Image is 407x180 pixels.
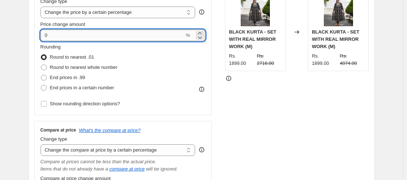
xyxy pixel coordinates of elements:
strike: Rs. 2716.00 [257,52,282,67]
i: Items that do not already have a [40,166,108,172]
span: Price change amount [40,21,85,27]
span: Change type [40,136,67,142]
div: Rs. 1899.00 [229,52,254,67]
span: End prices in a certain number [50,85,114,90]
span: BLACK KURTA - SET WITH REAL MIRROR WORK (M) [229,29,276,49]
input: -15 [40,30,185,41]
h3: Compare at price [40,127,76,133]
strike: Rs. 4074.00 [340,52,365,67]
div: help [198,146,205,153]
span: Rounding [40,44,61,50]
i: Compare at prices cannot be less than the actual price. [40,159,156,164]
span: Show rounding direction options? [50,101,120,106]
i: will be ignored. [146,166,178,172]
div: Rs. 1899.00 [312,52,337,67]
span: % [186,32,190,38]
span: Round to nearest .01 [50,54,94,60]
span: Round to nearest whole number [50,64,117,70]
span: BLACK KURTA - SET WITH REAL MIRROR WORK (M) [312,29,359,49]
div: help [198,8,205,16]
button: What's the compare at price? [79,128,141,133]
button: compare at price [109,166,145,172]
span: End prices in .99 [50,75,85,80]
